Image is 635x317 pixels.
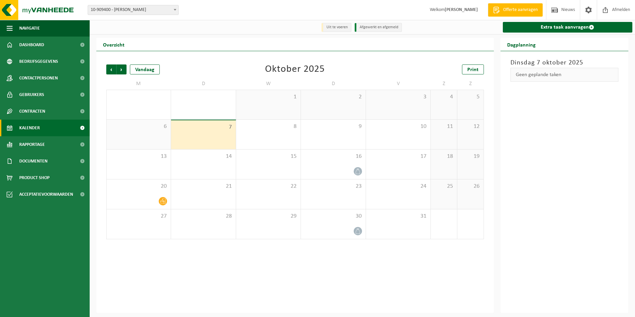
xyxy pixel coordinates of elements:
h3: Dinsdag 7 oktober 2025 [510,58,619,68]
span: 15 [239,153,297,160]
strong: [PERSON_NAME] [445,7,478,12]
span: Bedrijfsgegevens [19,53,58,70]
span: 29 [239,213,297,220]
span: 11 [434,123,454,130]
td: M [106,78,171,90]
span: 28 [174,213,232,220]
span: 25 [434,183,454,190]
a: Extra taak aanvragen [503,22,633,33]
td: Z [431,78,457,90]
span: Print [467,67,479,72]
span: Offerte aanvragen [501,7,539,13]
td: W [236,78,301,90]
span: Navigatie [19,20,40,37]
td: D [171,78,236,90]
span: Contracten [19,103,45,120]
span: 6 [110,123,167,130]
span: Vorige [106,64,116,74]
span: Volgende [117,64,127,74]
div: Vandaag [130,64,160,74]
span: 31 [369,213,427,220]
span: 8 [239,123,297,130]
span: 10-909400 - PIETERS RUDY - PITTEM [88,5,179,15]
h2: Dagplanning [500,38,542,51]
td: V [366,78,431,90]
span: Documenten [19,153,47,169]
span: 23 [304,183,362,190]
span: 26 [461,183,480,190]
span: 7 [174,124,232,131]
span: 5 [461,93,480,101]
span: Contactpersonen [19,70,58,86]
span: Dashboard [19,37,44,53]
div: Oktober 2025 [265,64,325,74]
span: Gebruikers [19,86,44,103]
span: 27 [110,213,167,220]
h2: Overzicht [96,38,131,51]
span: 12 [461,123,480,130]
li: Uit te voeren [321,23,351,32]
a: Print [462,64,484,74]
span: 3 [369,93,427,101]
li: Afgewerkt en afgemeld [355,23,402,32]
span: 20 [110,183,167,190]
span: 21 [174,183,232,190]
span: 24 [369,183,427,190]
span: Product Shop [19,169,49,186]
span: 14 [174,153,232,160]
span: 1 [239,93,297,101]
span: Rapportage [19,136,45,153]
td: Z [457,78,484,90]
span: 10 [369,123,427,130]
span: 13 [110,153,167,160]
span: Kalender [19,120,40,136]
span: 22 [239,183,297,190]
div: Geen geplande taken [510,68,619,82]
span: 30 [304,213,362,220]
td: D [301,78,366,90]
span: 9 [304,123,362,130]
span: 2 [304,93,362,101]
span: 4 [434,93,454,101]
span: 18 [434,153,454,160]
span: 17 [369,153,427,160]
span: Acceptatievoorwaarden [19,186,73,203]
a: Offerte aanvragen [488,3,543,17]
span: 10-909400 - PIETERS RUDY - PITTEM [88,5,178,15]
span: 19 [461,153,480,160]
span: 16 [304,153,362,160]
